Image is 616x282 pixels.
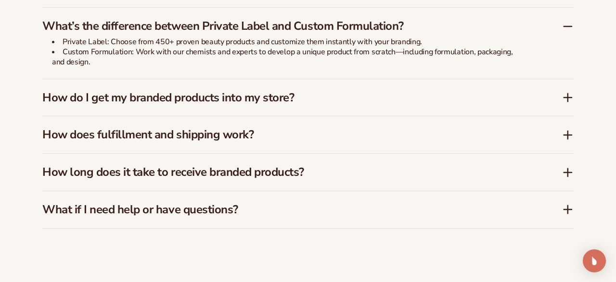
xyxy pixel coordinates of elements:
[583,249,606,272] div: Open Intercom Messenger
[42,128,533,142] h3: How does fulfillment and shipping work?
[42,165,533,179] h3: How long does it take to receive branded products?
[42,203,533,217] h3: What if I need help or have questions?
[52,47,524,67] li: Custom Formulation: Work with our chemists and experts to develop a unique product from scratch—i...
[42,19,533,33] h3: What’s the difference between Private Label and Custom Formulation?
[52,37,524,47] li: Private Label: Choose from 450+ proven beauty products and customize them instantly with your bra...
[42,91,533,105] h3: How do I get my branded products into my store?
